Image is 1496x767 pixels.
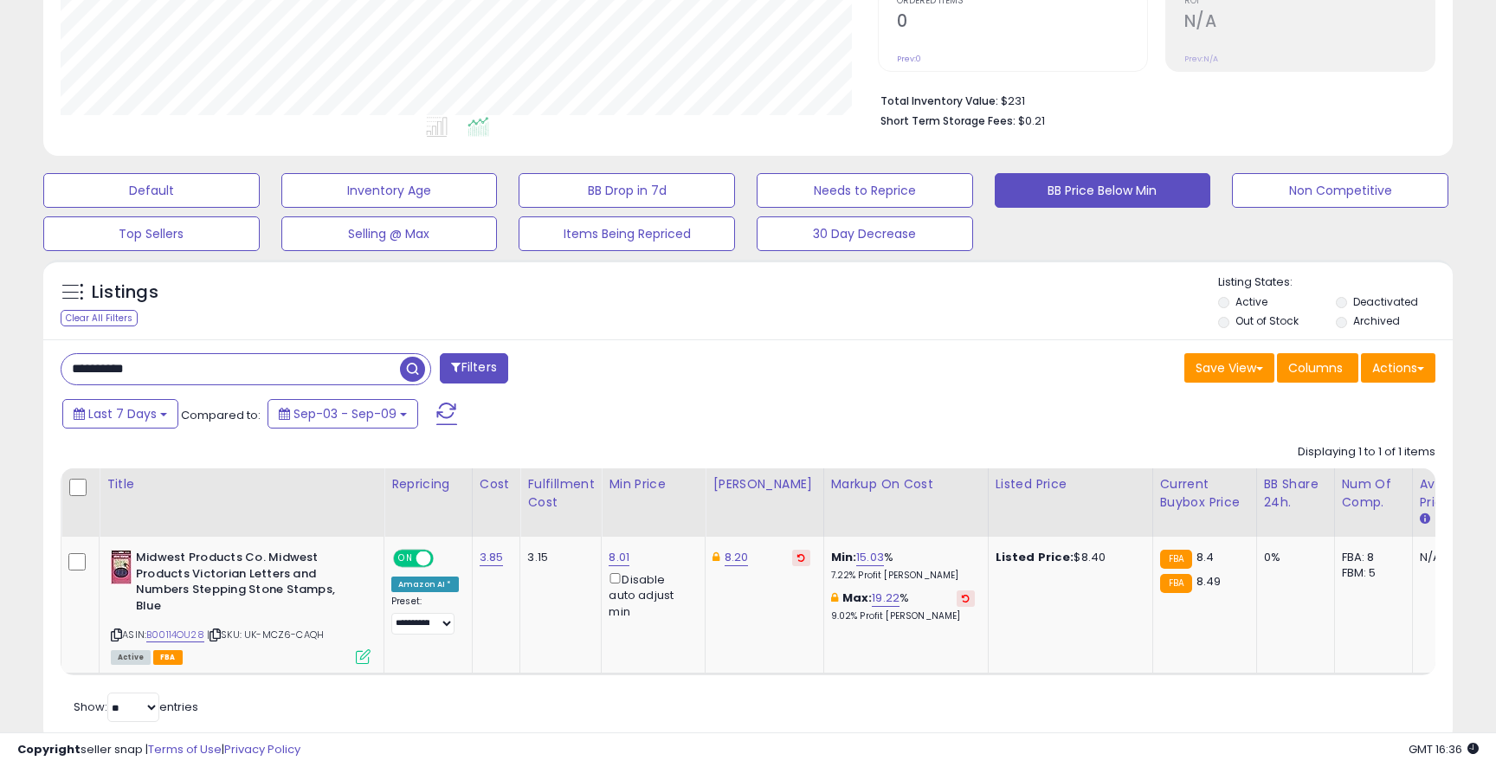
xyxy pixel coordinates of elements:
[281,216,498,251] button: Selling @ Max
[74,699,198,715] span: Show: entries
[62,399,178,429] button: Last 7 Days
[153,650,183,665] span: FBA
[831,570,975,582] p: 7.22% Profit [PERSON_NAME]
[831,592,838,603] i: This overrides the store level max markup for this listing
[609,570,692,620] div: Disable auto adjust min
[897,11,1147,35] h2: 0
[527,475,594,512] div: Fulfillment Cost
[519,173,735,208] button: BB Drop in 7d
[181,407,261,423] span: Compared to:
[880,93,998,108] b: Total Inventory Value:
[725,549,749,566] a: 8.20
[1353,294,1418,309] label: Deactivated
[1420,475,1483,512] div: Avg Win Price
[872,590,900,607] a: 19.22
[1298,444,1435,461] div: Displaying 1 to 1 of 1 items
[1277,353,1358,383] button: Columns
[1184,11,1435,35] h2: N/A
[842,590,873,606] b: Max:
[391,596,459,635] div: Preset:
[1409,741,1479,757] span: 2025-09-17 16:36 GMT
[996,475,1145,493] div: Listed Price
[146,628,204,642] a: B00114OU28
[527,550,588,565] div: 3.15
[1264,475,1327,512] div: BB Share 24h.
[391,475,465,493] div: Repricing
[92,280,158,305] h5: Listings
[1160,550,1192,569] small: FBA
[1232,173,1448,208] button: Non Competitive
[136,550,346,618] b: Midwest Products Co. Midwest Products Victorian Letters and Numbers Stepping Stone Stamps, Blue
[111,550,132,584] img: 51R4KFqeBvL._SL40_.jpg
[111,650,151,665] span: All listings currently available for purchase on Amazon
[897,54,921,64] small: Prev: 0
[1353,313,1400,328] label: Archived
[1184,353,1274,383] button: Save View
[1288,359,1343,377] span: Columns
[1218,274,1452,291] p: Listing States:
[797,553,805,562] i: Revert to store-level Dynamic Max Price
[962,594,970,603] i: Revert to store-level Max Markup
[757,173,973,208] button: Needs to Reprice
[713,475,816,493] div: [PERSON_NAME]
[281,173,498,208] button: Inventory Age
[1342,550,1399,565] div: FBA: 8
[1420,550,1477,565] div: N/A
[43,216,260,251] button: Top Sellers
[823,468,988,537] th: The percentage added to the cost of goods (COGS) that forms the calculator for Min & Max prices.
[43,173,260,208] button: Default
[519,216,735,251] button: Items Being Repriced
[1361,353,1435,383] button: Actions
[1160,574,1192,593] small: FBA
[88,405,157,422] span: Last 7 Days
[61,310,138,326] div: Clear All Filters
[224,741,300,757] a: Privacy Policy
[395,551,416,566] span: ON
[207,628,324,641] span: | SKU: UK-MCZ6-CAQH
[480,475,513,493] div: Cost
[268,399,418,429] button: Sep-03 - Sep-09
[391,577,459,592] div: Amazon AI *
[440,353,507,383] button: Filters
[831,475,981,493] div: Markup on Cost
[996,549,1074,565] b: Listed Price:
[831,550,975,582] div: %
[1196,549,1214,565] span: 8.4
[431,551,459,566] span: OFF
[1420,512,1430,527] small: Avg Win Price.
[609,549,629,566] a: 8.01
[106,475,377,493] div: Title
[1264,550,1321,565] div: 0%
[757,216,973,251] button: 30 Day Decrease
[831,549,857,565] b: Min:
[995,173,1211,208] button: BB Price Below Min
[17,742,300,758] div: seller snap | |
[1342,565,1399,581] div: FBM: 5
[880,113,1016,128] b: Short Term Storage Fees:
[111,550,371,662] div: ASIN:
[713,551,719,563] i: This overrides the store level Dynamic Max Price for this listing
[1018,113,1045,129] span: $0.21
[609,475,698,493] div: Min Price
[1184,54,1218,64] small: Prev: N/A
[1235,294,1267,309] label: Active
[1235,313,1299,328] label: Out of Stock
[1160,475,1249,512] div: Current Buybox Price
[1342,475,1405,512] div: Num of Comp.
[880,89,1422,110] li: $231
[831,590,975,622] div: %
[293,405,397,422] span: Sep-03 - Sep-09
[856,549,884,566] a: 15.03
[480,549,504,566] a: 3.85
[1196,573,1222,590] span: 8.49
[148,741,222,757] a: Terms of Use
[17,741,81,757] strong: Copyright
[996,550,1139,565] div: $8.40
[831,610,975,622] p: 9.02% Profit [PERSON_NAME]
